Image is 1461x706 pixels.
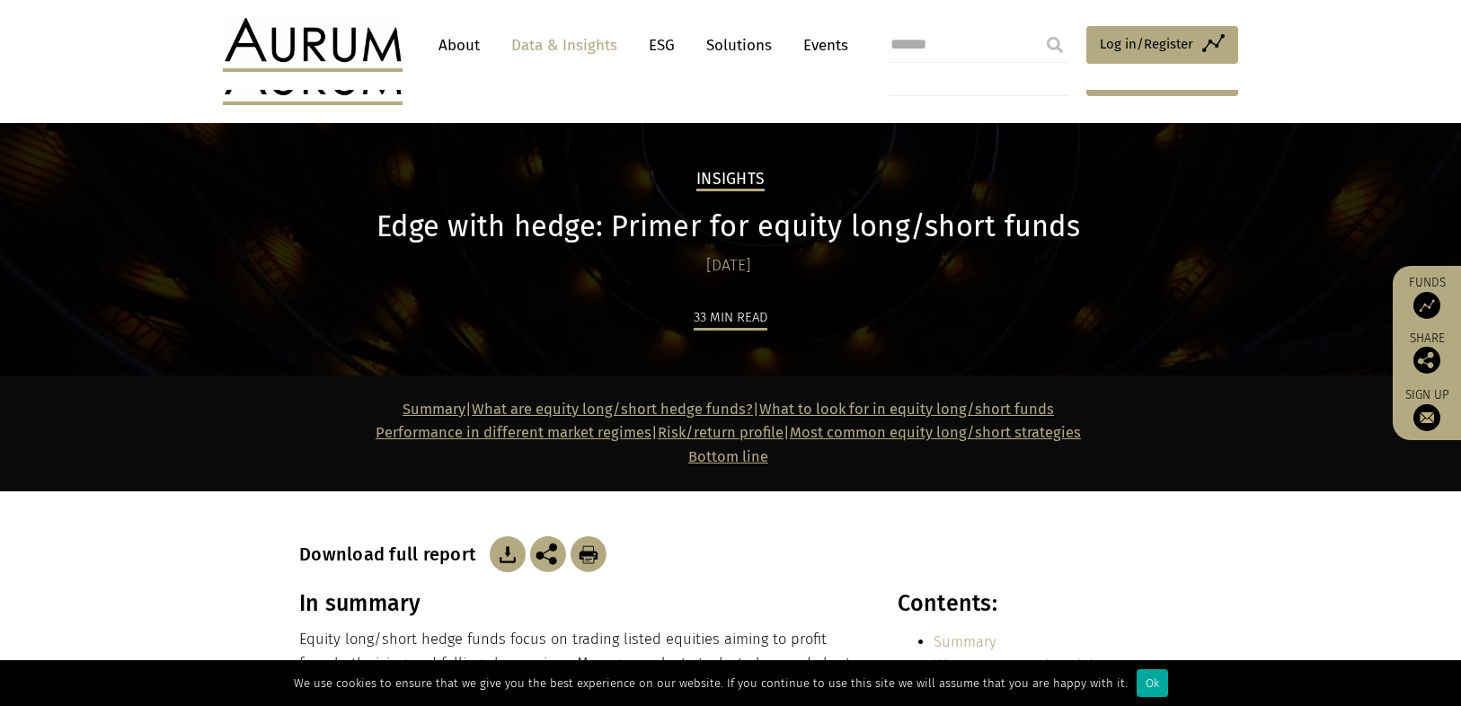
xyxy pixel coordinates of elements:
[898,590,1157,617] h3: Contents:
[490,536,526,572] img: Download Article
[299,209,1157,244] h1: Edge with hedge: Primer for equity long/short funds
[658,424,784,441] a: Risk/return profile
[1137,669,1168,697] div: Ok
[1413,292,1440,319] img: Access Funds
[472,401,753,418] a: What are equity long/short hedge funds?
[1100,33,1193,55] span: Log in/Register
[696,170,765,191] h2: Insights
[376,424,651,441] a: Performance in different market regimes
[223,18,403,72] img: Aurum
[403,401,465,418] a: Summary
[694,306,767,331] div: 33 min read
[299,543,485,565] h3: Download full report
[530,536,566,572] img: Share this post
[688,448,768,465] a: Bottom line
[1086,26,1238,64] a: Log in/Register
[794,29,848,62] a: Events
[759,401,1054,418] a: What to look for in equity long/short funds
[934,633,996,650] a: Summary
[502,29,626,62] a: Data & Insights
[790,424,1081,441] a: Most common equity long/short strategies
[697,29,781,62] a: Solutions
[1037,27,1073,63] input: Submit
[429,29,489,62] a: About
[376,401,1081,465] strong: | | | |
[1402,275,1452,319] a: Funds
[299,590,858,617] h3: In summary
[640,29,684,62] a: ESG
[1413,404,1440,431] img: Sign up to our newsletter
[1402,387,1452,431] a: Sign up
[1402,332,1452,374] div: Share
[299,253,1157,278] div: [DATE]
[934,657,1117,697] a: What are equity long/short hedge funds?
[1413,347,1440,374] img: Share this post
[571,536,607,572] img: Download Article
